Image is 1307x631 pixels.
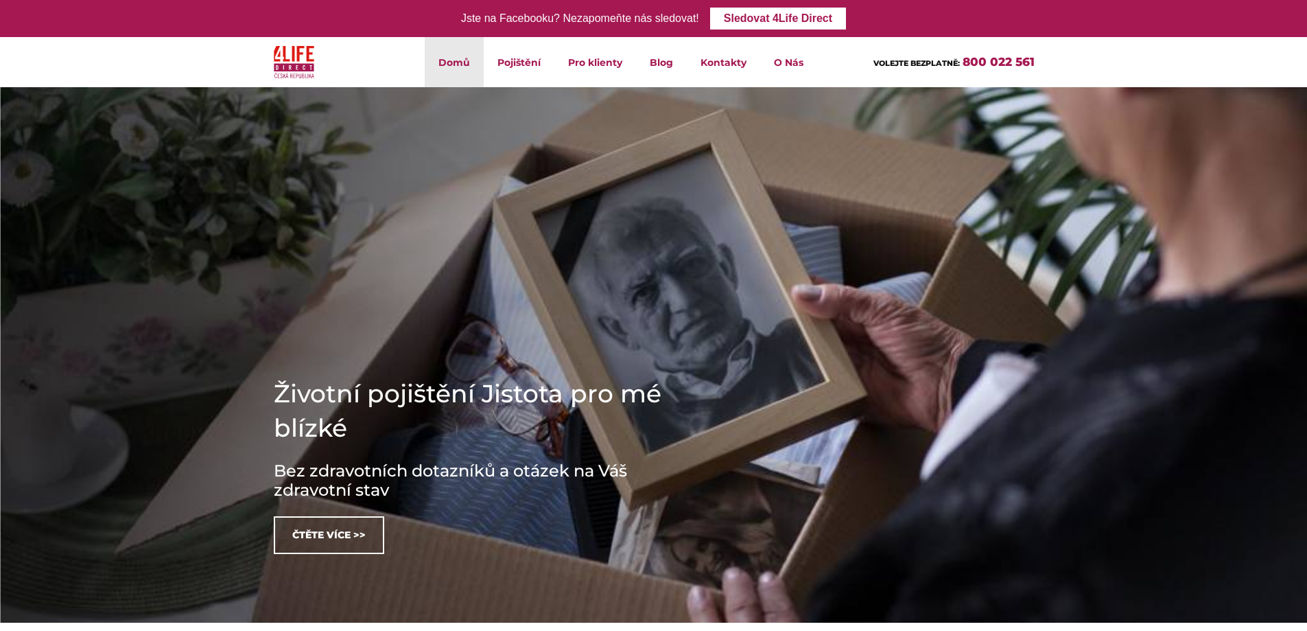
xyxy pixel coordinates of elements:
[873,58,960,68] span: VOLEJTE BEZPLATNĚ:
[963,55,1035,69] a: 800 022 561
[710,8,846,30] a: Sledovat 4Life Direct
[274,516,384,554] a: Čtěte více >>
[425,37,484,87] a: Domů
[274,461,685,500] h3: Bez zdravotních dotazníků a otázek na Váš zdravotní stav
[274,43,315,82] img: 4Life Direct Česká republika logo
[461,9,699,29] div: Jste na Facebooku? Nezapomeňte nás sledovat!
[274,376,685,445] h1: Životní pojištění Jistota pro mé blízké
[636,37,687,87] a: Blog
[687,37,760,87] a: Kontakty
